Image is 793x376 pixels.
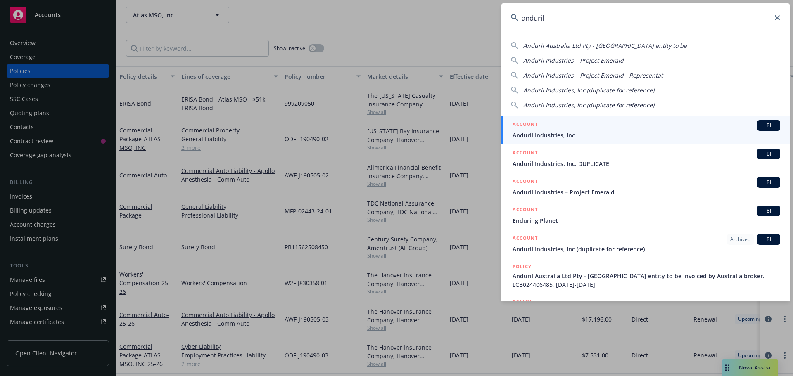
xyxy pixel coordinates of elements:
h5: POLICY [513,262,532,271]
a: ACCOUNTBIEnduring Planet [501,201,790,229]
span: BI [760,122,777,129]
span: Anduril Industries – Project Emerald [513,188,780,196]
a: ACCOUNTBIAnduril Industries, Inc. [501,116,790,144]
a: POLICY [501,293,790,346]
input: Search... [501,3,790,33]
a: ACCOUNTBIAnduril Industries – Project Emerald [501,173,790,201]
a: ACCOUNTArchivedBIAnduril Industries, Inc (duplicate for reference) [501,229,790,258]
span: Anduril Industries, Inc. DUPLICATE [513,159,780,168]
span: LCB024406485, [DATE]-[DATE] [513,280,780,289]
span: Anduril Industries, Inc (duplicate for reference) [513,245,780,253]
h5: ACCOUNT [513,206,538,215]
h5: POLICY [513,298,532,306]
span: Anduril Industries, Inc (duplicate for reference) [523,86,654,94]
span: BI [760,150,777,158]
span: Anduril Industries, Inc. [513,131,780,140]
span: BI [760,207,777,215]
a: ACCOUNTBIAnduril Industries, Inc. DUPLICATE [501,144,790,173]
span: BI [760,236,777,243]
h5: ACCOUNT [513,177,538,187]
h5: ACCOUNT [513,234,538,244]
span: Anduril Australia Ltd Pty - [GEOGRAPHIC_DATA] entity to be [523,42,687,50]
span: Enduring Planet [513,216,780,225]
span: Archived [730,236,750,243]
span: Anduril Industries – Project Emerald - Representat [523,71,663,79]
h5: ACCOUNT [513,120,538,130]
span: Anduril Industries – Project Emerald [523,57,624,64]
span: BI [760,179,777,186]
span: Anduril Industries, Inc (duplicate for reference) [523,101,654,109]
span: Anduril Australia Ltd Pty - [GEOGRAPHIC_DATA] entity to be invoiced by Australia broker. [513,272,780,280]
a: POLICYAnduril Australia Ltd Pty - [GEOGRAPHIC_DATA] entity to be invoiced by Australia broker.LCB... [501,258,790,293]
h5: ACCOUNT [513,149,538,158]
